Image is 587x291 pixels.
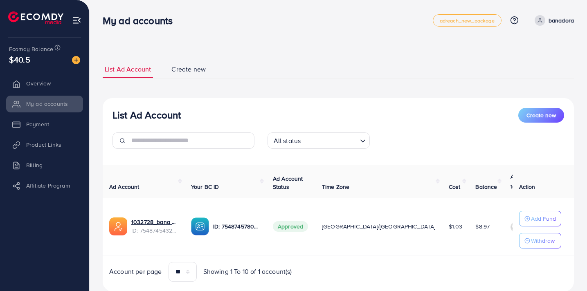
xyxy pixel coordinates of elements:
[9,54,30,65] span: $40.5
[526,111,556,119] span: Create new
[519,211,561,226] button: Add Fund
[518,108,564,123] button: Create new
[531,15,574,26] a: banadora
[109,183,139,191] span: Ad Account
[9,45,53,53] span: Ecomdy Balance
[440,18,495,23] span: adreach_new_package
[475,183,497,191] span: Balance
[531,236,555,246] p: Withdraw
[103,15,179,27] h3: My ad accounts
[72,56,80,64] img: image
[268,132,370,149] div: Search for option
[203,267,292,276] span: Showing 1 To 10 of 1 account(s)
[109,267,162,276] span: Account per page
[273,221,308,232] span: Approved
[72,16,81,25] img: menu
[131,218,178,235] div: <span class='underline'>1032728_bana dor ad account 1_1757579407255</span></br>7548745432170184711
[519,183,535,191] span: Action
[171,65,206,74] span: Create new
[8,11,63,24] img: logo
[303,133,356,147] input: Search for option
[531,214,556,224] p: Add Fund
[109,217,127,235] img: ic-ads-acc.e4c84228.svg
[131,226,178,235] span: ID: 7548745432170184711
[511,172,534,191] p: Auto top-up
[475,222,490,231] span: $8.97
[272,135,303,147] span: All status
[549,16,574,25] p: banadora
[449,183,461,191] span: Cost
[131,218,178,226] a: 1032728_bana dor ad account 1_1757579407255
[322,222,436,231] span: [GEOGRAPHIC_DATA]/[GEOGRAPHIC_DATA]
[191,183,219,191] span: Your BC ID
[191,217,209,235] img: ic-ba-acc.ded83a64.svg
[322,183,349,191] span: Time Zone
[213,222,260,231] p: ID: 7548745780125483025
[449,222,463,231] span: $1.03
[105,65,151,74] span: List Ad Account
[519,233,561,248] button: Withdraw
[433,14,502,27] a: adreach_new_package
[112,109,181,121] h3: List Ad Account
[273,175,303,191] span: Ad Account Status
